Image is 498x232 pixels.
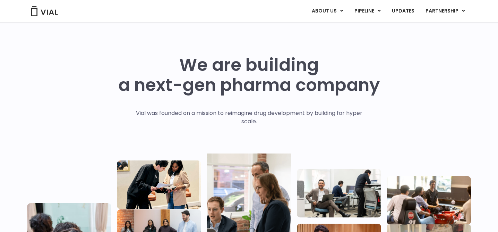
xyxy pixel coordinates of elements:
[297,169,381,217] img: Three people working in an office
[386,5,420,17] a: UPDATES
[129,109,370,126] p: Vial was founded on a mission to reimagine drug development by building for hyper scale.
[118,55,380,95] h1: We are building a next-gen pharma company
[117,160,201,209] img: Two people looking at a paper talking.
[31,6,58,16] img: Vial Logo
[349,5,386,17] a: PIPELINEMenu Toggle
[387,176,471,225] img: Group of people playing whirlyball
[420,5,471,17] a: PARTNERSHIPMenu Toggle
[306,5,349,17] a: ABOUT USMenu Toggle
